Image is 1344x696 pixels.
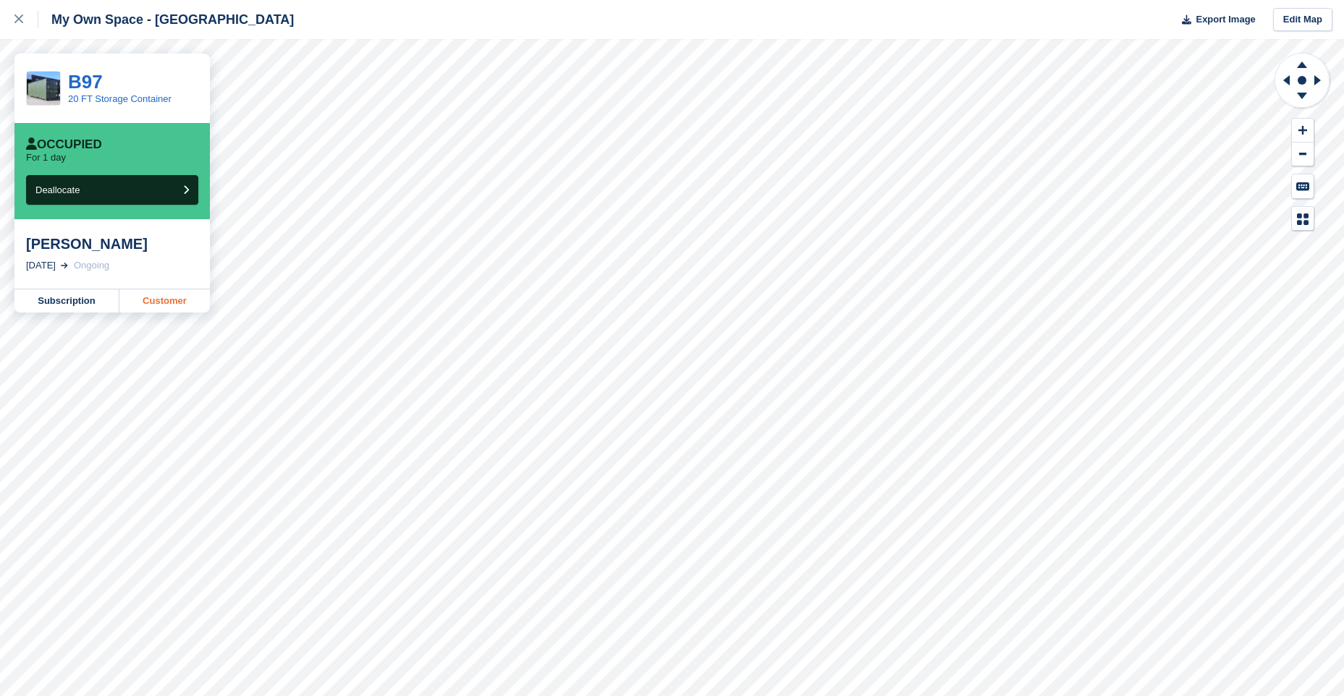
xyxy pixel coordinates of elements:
div: Occupied [26,137,102,152]
a: Subscription [14,289,119,313]
a: Customer [119,289,210,313]
div: Ongoing [74,258,109,273]
button: Zoom In [1292,119,1314,143]
div: My Own Space - [GEOGRAPHIC_DATA] [38,11,294,28]
button: Map Legend [1292,207,1314,231]
span: Export Image [1196,12,1255,27]
button: Export Image [1173,8,1256,32]
span: Deallocate [35,184,80,195]
div: [PERSON_NAME] [26,235,198,252]
div: [DATE] [26,258,56,273]
p: For 1 day [26,152,66,164]
button: Keyboard Shortcuts [1292,174,1314,198]
img: arrow-right-light-icn-cde0832a797a2874e46488d9cf13f60e5c3a73dbe684e267c42b8395dfbc2abf.svg [61,263,68,268]
button: Deallocate [26,175,198,205]
a: B97 [68,71,103,93]
img: CSS_Pricing_20ftContainer_683x683.jpg [27,72,60,105]
a: 20 FT Storage Container [68,93,172,104]
a: Edit Map [1273,8,1332,32]
button: Zoom Out [1292,143,1314,166]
